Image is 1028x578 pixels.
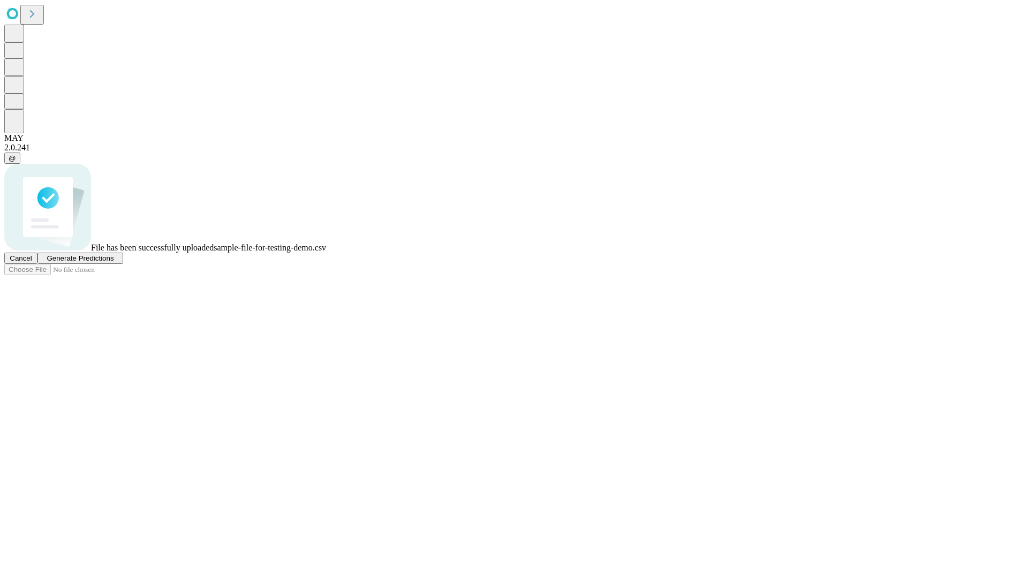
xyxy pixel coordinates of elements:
div: MAY [4,133,1024,143]
button: Generate Predictions [37,253,123,264]
span: Cancel [10,254,32,262]
button: @ [4,153,20,164]
button: Cancel [4,253,37,264]
div: 2.0.241 [4,143,1024,153]
span: sample-file-for-testing-demo.csv [214,243,326,252]
span: Generate Predictions [47,254,114,262]
span: @ [9,154,16,162]
span: File has been successfully uploaded [91,243,214,252]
